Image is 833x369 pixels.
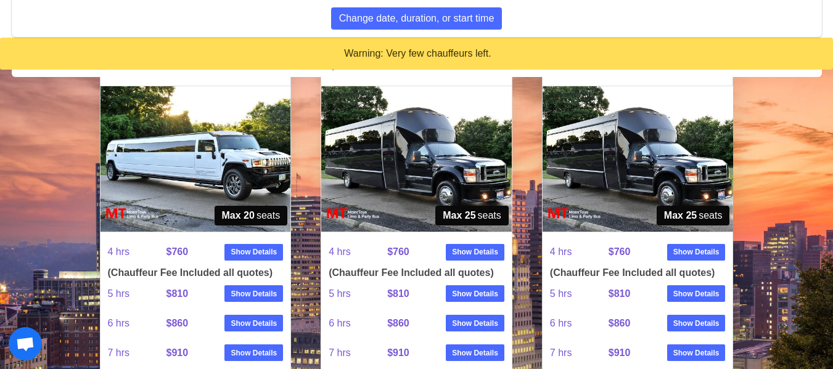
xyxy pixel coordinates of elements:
strong: Max 25 [664,208,697,223]
strong: Show Details [452,347,498,359]
span: 4 hrs [108,237,166,267]
strong: Show Details [673,288,720,299]
strong: $910 [166,347,188,358]
strong: Show Details [452,288,498,299]
strong: Show Details [231,347,277,359]
strong: Max 20 [222,208,255,223]
strong: Show Details [231,288,277,299]
div: Open chat [9,327,42,360]
strong: $760 [609,246,631,257]
h4: (Chauffeur Fee Included all quotes) [550,267,726,278]
span: 4 hrs [329,237,387,267]
strong: Show Details [452,318,498,329]
strong: Show Details [673,347,720,359]
strong: Max 25 [443,208,475,223]
span: Change date, duration, or start time [339,11,494,26]
span: 7 hrs [550,338,609,368]
span: 6 hrs [108,309,166,338]
strong: Show Details [673,246,720,257]
div: Warning: Very few chauffeurs left. [10,47,826,60]
strong: $810 [609,288,631,299]
strong: $760 [166,246,188,257]
strong: $910 [387,347,409,358]
button: Change date, duration, or start time [331,7,503,30]
strong: $810 [387,288,409,299]
span: 4 hrs [550,237,609,267]
span: seats [657,206,730,225]
strong: Show Details [231,318,277,329]
strong: Show Details [231,246,277,257]
span: 7 hrs [329,338,387,368]
strong: $810 [166,288,188,299]
span: 5 hrs [108,279,166,309]
span: seats [435,206,509,225]
strong: $910 [609,347,631,358]
strong: $860 [387,318,409,328]
strong: $760 [387,246,409,257]
h4: (Chauffeur Fee Included all quotes) [329,267,504,278]
strong: Show Details [452,246,498,257]
span: seats [215,206,288,225]
h4: (Chauffeur Fee Included all quotes) [108,267,284,278]
strong: $860 [609,318,631,328]
img: 12%2001.jpg [321,86,512,232]
span: 6 hrs [550,309,609,338]
span: 5 hrs [550,279,609,309]
strong: $860 [166,318,188,328]
span: 7 hrs [108,338,166,368]
img: 11%2001.jpg [543,86,733,232]
strong: Show Details [673,318,720,329]
span: 6 hrs [329,309,387,338]
span: 5 hrs [329,279,387,309]
img: 17%2001.jpg [101,86,291,232]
